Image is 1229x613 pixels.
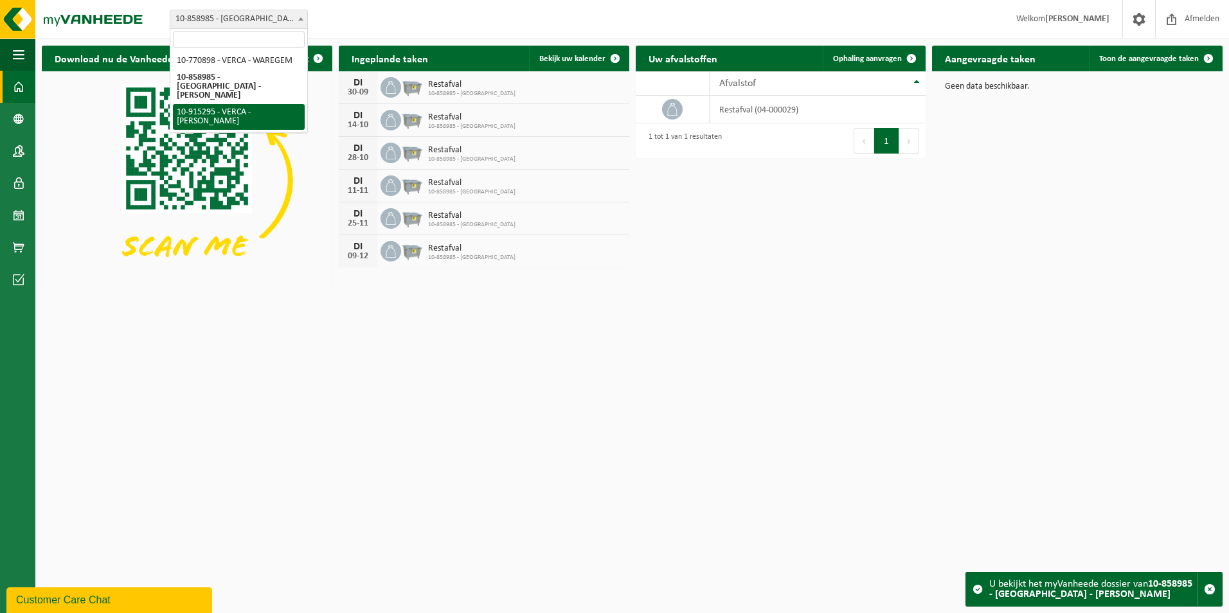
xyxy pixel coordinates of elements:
li: 10-858985 - [GEOGRAPHIC_DATA] - [PERSON_NAME] [173,69,305,104]
div: 30-09 [345,88,371,97]
div: 14-10 [345,121,371,130]
div: 11-11 [345,186,371,195]
span: 10-858985 - [GEOGRAPHIC_DATA] [428,123,516,130]
div: 1 tot 1 van 1 resultaten [642,127,722,155]
img: WB-2500-GAL-GY-01 [401,239,423,261]
a: Toon de aangevraagde taken [1089,46,1221,71]
div: 25-11 [345,219,371,228]
button: Previous [854,128,874,154]
img: Download de VHEPlus App [42,71,332,289]
span: Restafval [428,112,516,123]
strong: 10-858985 - [GEOGRAPHIC_DATA] - [PERSON_NAME] [989,579,1192,600]
span: Restafval [428,244,516,254]
div: U bekijkt het myVanheede dossier van [989,573,1197,606]
div: 09-12 [345,252,371,261]
span: Afvalstof [719,78,756,89]
h2: Ingeplande taken [339,46,441,71]
iframe: chat widget [6,585,215,613]
span: 10-858985 - [GEOGRAPHIC_DATA] [428,254,516,262]
span: 10-858985 - [GEOGRAPHIC_DATA] [428,188,516,196]
li: 10-915295 - VERCA - [PERSON_NAME] [173,104,305,130]
a: Ophaling aanvragen [823,46,924,71]
div: DI [345,176,371,186]
button: 1 [874,128,899,154]
a: Bekijk uw kalender [529,46,628,71]
h2: Aangevraagde taken [932,46,1048,71]
strong: [PERSON_NAME] [1045,14,1109,24]
td: restafval (04-000029) [710,96,926,123]
img: WB-2500-GAL-GY-01 [401,141,423,163]
span: 10-858985 - VERCA - MOEN [170,10,308,29]
span: Restafval [428,145,516,155]
span: 10-858985 - [GEOGRAPHIC_DATA] [428,155,516,163]
div: DI [345,143,371,154]
span: 10-858985 - VERCA - MOEN [170,10,307,28]
div: DI [345,78,371,88]
span: Restafval [428,178,516,188]
img: WB-2500-GAL-GY-01 [401,173,423,195]
div: DI [345,111,371,121]
span: Ophaling aanvragen [833,55,902,63]
div: DI [345,209,371,219]
h2: Uw afvalstoffen [636,46,730,71]
div: 28-10 [345,154,371,163]
span: Restafval [428,211,516,221]
span: 10-858985 - [GEOGRAPHIC_DATA] [428,90,516,98]
div: DI [345,242,371,252]
span: Bekijk uw kalender [539,55,606,63]
img: WB-2500-GAL-GY-01 [401,206,423,228]
p: Geen data beschikbaar. [945,82,1210,91]
button: Next [899,128,919,154]
li: 10-770898 - VERCA - WAREGEM [173,53,305,69]
span: 10-858985 - [GEOGRAPHIC_DATA] [428,221,516,229]
span: Toon de aangevraagde taken [1099,55,1199,63]
img: WB-2500-GAL-GY-01 [401,75,423,97]
img: WB-2500-GAL-GY-01 [401,108,423,130]
h2: Download nu de Vanheede+ app! [42,46,213,71]
span: Restafval [428,80,516,90]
